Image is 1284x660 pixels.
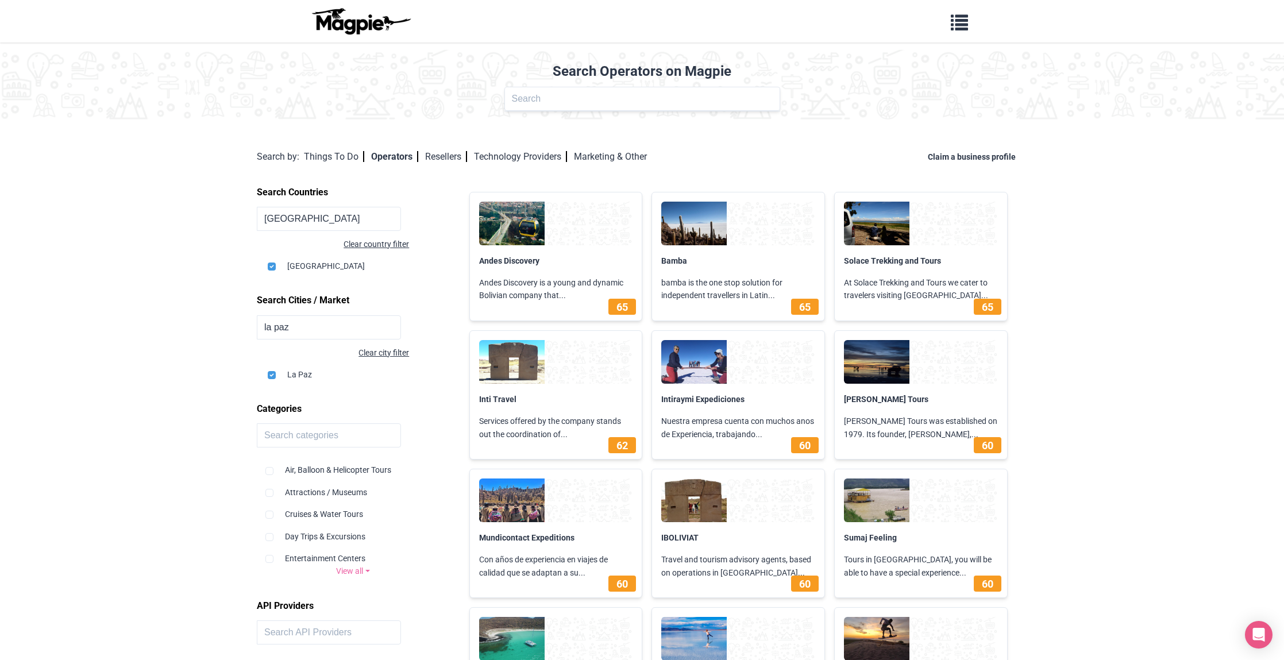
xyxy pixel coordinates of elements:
[844,256,941,265] a: Solace Trekking and Tours
[425,151,467,162] a: Resellers
[479,340,545,384] img: fnfq2pwrtcgfkctqo7xz.jpg
[265,521,441,543] div: Day Trips & Excursions
[265,454,441,476] div: Air, Balloon & Helicopter Tours
[844,478,909,522] img: hmzxjxlmixeh9qdemcbx.jpg
[257,620,401,644] input: Search API Providers
[835,406,1007,450] p: [PERSON_NAME] Tours was established on 1979. Its founder, [PERSON_NAME],...
[844,533,897,542] a: Sumaj Feeling
[661,202,727,245] img: rdckqn2qv9eytiqv36ej.jpg
[265,499,441,520] div: Cruises & Water Tours
[257,207,401,231] input: Search Country
[661,533,699,542] a: IBOLIVIAT
[616,578,628,590] span: 60
[479,533,574,542] a: Mundicontact Expeditions
[844,395,928,404] a: [PERSON_NAME] Tours
[470,267,642,311] p: Andes Discovery is a young and dynamic Bolivian company that...
[479,256,539,265] a: Andes Discovery
[661,340,727,384] img: tiwetusbsuu60d279apv.jpg
[479,478,545,522] img: uzolebgp6aksvqmbymhj.jpg
[982,301,993,313] span: 65
[928,152,1020,161] a: Claim a business profile
[474,151,567,162] a: Technology Providers
[479,395,516,404] a: Inti Travel
[257,291,449,310] h2: Search Cities / Market
[470,544,642,588] p: Con años de experiencia en viajes de calidad que se adaptan a su...
[257,399,449,419] h2: Categories
[265,477,441,499] div: Attractions / Museums
[652,406,824,450] p: Nuestra empresa cuenta con muchos anos de Experiencia, trabajando...
[982,439,993,451] span: 60
[304,151,364,162] a: Things To Do
[616,439,628,451] span: 62
[371,151,418,162] a: Operators
[504,87,780,111] input: Search
[799,301,811,313] span: 65
[268,359,441,381] div: La Paz
[661,478,727,522] img: j7ftpz9haqhcgdmj39yx.jpg
[257,596,449,616] h2: API Providers
[257,149,299,164] div: Search by:
[799,578,811,590] span: 60
[1245,621,1273,649] div: Open Intercom Messenger
[661,395,745,404] a: Intiraymi Expediciones
[265,543,441,565] div: Entertainment Centers
[982,578,993,590] span: 60
[844,340,909,384] img: uwpv5wyxyi9qy0ninaxf.jpg
[257,183,449,202] h2: Search Countries
[309,7,412,35] img: logo-ab69f6fb50320c5b225c76a69d11143b.png
[7,63,1277,80] h2: Search Operators on Magpie
[479,202,545,245] img: cmfoat7styeq4vkltmcv.jpg
[844,202,909,245] img: otls8l7tjlkdkdxhsohh.jpg
[799,439,811,451] span: 60
[268,250,441,272] div: [GEOGRAPHIC_DATA]
[835,544,1007,588] p: Tours in [GEOGRAPHIC_DATA], you will be able to have a special experience...
[661,256,687,265] a: Bamba
[257,346,409,359] div: Clear city filter
[257,423,401,447] input: Search categories
[257,565,449,577] a: View all
[616,301,628,313] span: 65
[652,267,824,311] p: bamba is the one stop solution for independent travellers in Latin...
[257,315,401,339] input: Search City / Region
[574,151,647,162] a: Marketing & Other
[470,406,642,450] p: Services offered by the company stands out the coordination of...
[835,267,1007,311] p: At Solace Trekking and Tours we cater to travelers visiting [GEOGRAPHIC_DATA]...
[652,544,824,588] p: Travel and tourism advisory agents, based on operations in [GEOGRAPHIC_DATA]...
[257,238,409,250] div: Clear country filter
